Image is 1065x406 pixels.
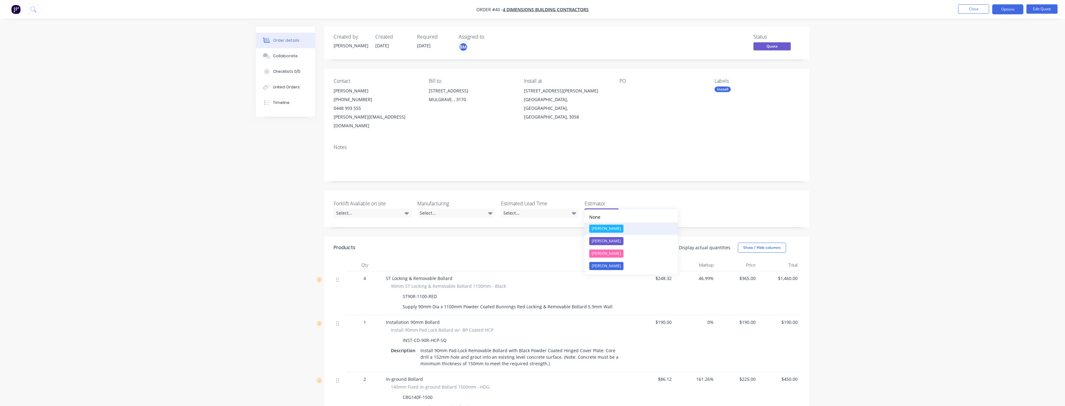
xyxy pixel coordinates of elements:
div: Supply 90mm Dia x 1100mm Powder Coated Bunnings Red Locking & Removable Bollard 5.9mm Wall [400,302,615,311]
div: [PERSON_NAME] [334,42,368,49]
label: Estimated Lead Time [501,200,579,207]
span: $225.00 [719,376,756,382]
button: Close [958,4,989,14]
button: Show / Hide columns [738,243,786,253]
div: [PERSON_NAME] [585,208,619,217]
span: 140mm Fixed In-ground Bollard 1500mm - HDG [391,384,489,390]
div: [PERSON_NAME][PHONE_NUMBER]0448 993 555[PERSON_NAME][EMAIL_ADDRESS][DOMAIN_NAME] [334,86,419,130]
span: 46.99% [677,275,714,282]
span: 2 [363,376,366,382]
div: Qty [346,259,383,271]
div: MULGRAVE, , 3170 [429,95,514,104]
div: [PERSON_NAME][EMAIL_ADDRESS][DOMAIN_NAME] [334,113,419,130]
div: [PHONE_NUMBER] [334,95,419,104]
div: Select... [334,208,411,218]
span: 1 [363,319,366,325]
button: Edit Quote [1026,4,1058,14]
div: PO [619,78,705,84]
div: Price [716,259,758,271]
div: Install at [524,78,609,84]
div: [STREET_ADDRESS][PERSON_NAME][GEOGRAPHIC_DATA], [GEOGRAPHIC_DATA], [GEOGRAPHIC_DATA], 3058 [524,86,609,121]
div: Select... [501,208,579,218]
div: Checklists 0/0 [273,69,300,74]
span: 90mm ST Locking & Removable Bollard 1100mm - Black [391,283,506,289]
button: Collaborate [256,48,315,64]
div: 0448 993 555 [334,104,419,113]
button: [PERSON_NAME] [585,247,678,260]
label: Manufacturing [417,200,495,207]
div: [PERSON_NAME] [589,262,623,270]
label: Estimator [585,200,662,207]
div: Required [417,34,451,40]
div: Install 90mm Pad-Lock Removable Bollard with Black Powder Coated Hinged Cover Plate: Core drill a... [418,346,625,368]
span: $365.00 [719,275,756,282]
div: None [589,214,600,220]
div: Status [753,34,800,40]
span: In-ground Bollard [386,376,423,382]
span: $248.32 [635,275,672,282]
div: Install [715,86,731,92]
button: [PERSON_NAME] [585,222,678,235]
div: Select... [417,208,495,218]
div: [PERSON_NAME] [334,86,419,95]
span: Installation 90mm Bollard [386,319,440,325]
div: Total [758,259,800,271]
div: Notes [334,144,800,150]
div: Timeline [273,100,289,105]
div: Labels [715,78,800,84]
div: Assigned to [459,34,521,40]
div: Order details [273,38,299,43]
button: None [585,212,678,222]
label: Forklift Avaliable on site [334,200,411,207]
button: BM [459,42,468,52]
button: Checklists 0/0 [256,64,315,79]
div: Collaborate [273,53,298,59]
a: 4 Dimensions Building Contractors [503,7,589,12]
span: $450.00 [761,376,798,382]
label: Display actual quantities [679,244,730,251]
button: [PERSON_NAME] [585,235,678,247]
button: Timeline [256,95,315,110]
div: CBG140F-1500 [400,393,435,402]
img: Factory [11,5,21,14]
div: Contact [334,78,419,84]
span: Install 90mm Pad Lock Bollard w/- BP Coated HCP [391,327,493,333]
button: Options [992,4,1023,14]
span: $190.00 [719,319,756,325]
span: [DATE] [417,43,431,49]
div: Created by [334,34,368,40]
div: Description [391,346,418,355]
div: ST90R-1100-RED [400,292,439,301]
span: 0% [677,319,714,325]
div: [PERSON_NAME] [589,225,623,233]
div: INST-CD-90R-HCP-SQ [400,336,449,345]
span: 161.26% [677,376,714,382]
div: Created [375,34,410,40]
button: [PERSON_NAME] [585,260,678,272]
button: Linked Orders [256,79,315,95]
div: [STREET_ADDRESS][PERSON_NAME] [524,86,609,95]
span: ST Locking & Removable Bollard [386,275,452,281]
div: [STREET_ADDRESS]MULGRAVE, , 3170 [429,86,514,106]
button: Quote [753,42,791,52]
span: Quote [753,42,791,50]
span: 4 [363,275,366,282]
div: Markup [674,259,716,271]
span: $190.00 [635,319,672,325]
div: Products [334,244,355,251]
span: [DATE] [375,43,389,49]
span: $1,460.00 [761,275,798,282]
button: Order details [256,33,315,48]
div: [STREET_ADDRESS] [429,86,514,95]
div: [PERSON_NAME] [589,237,623,245]
span: $86.12 [635,376,672,382]
span: Order #40 - [476,7,503,12]
span: $190.00 [761,319,798,325]
div: Linked Orders [273,84,300,90]
div: [GEOGRAPHIC_DATA], [GEOGRAPHIC_DATA], [GEOGRAPHIC_DATA], 3058 [524,95,609,121]
div: Bill to [429,78,514,84]
div: [PERSON_NAME] [589,250,623,258]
